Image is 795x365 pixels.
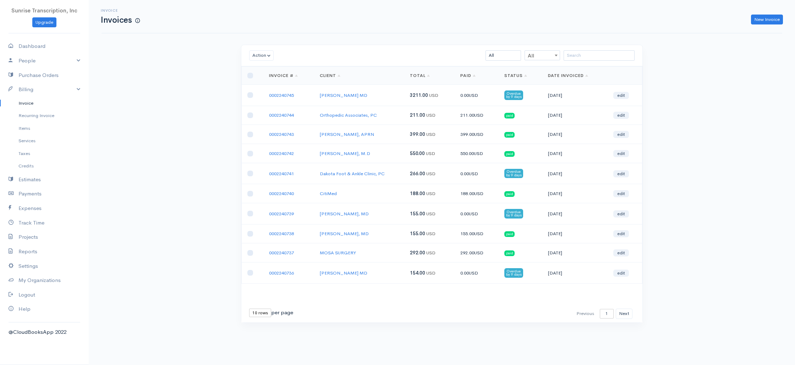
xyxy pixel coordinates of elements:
[9,328,80,336] div: @CloudBooksApp 2022
[410,73,430,78] a: Total
[474,190,483,197] span: USD
[542,163,608,184] td: [DATE]
[613,270,629,277] a: edit
[469,171,478,177] span: USD
[613,150,629,157] a: edit
[455,203,498,224] td: 0.00
[548,73,588,78] a: Date Invoiced
[564,50,635,61] input: Search
[455,85,498,106] td: 0.00
[504,209,523,218] span: Overdue by 9 days
[504,231,515,237] span: paid
[320,270,367,276] a: [PERSON_NAME] MD
[320,131,374,137] a: [PERSON_NAME], APRN
[542,224,608,243] td: [DATE]
[613,210,629,217] a: edit
[613,230,629,237] a: edit
[504,250,515,256] span: paid
[542,203,608,224] td: [DATE]
[269,131,294,137] a: 0002240743
[504,73,527,78] a: Status
[542,243,608,262] td: [DATE]
[525,51,560,61] span: All
[320,171,385,177] a: Dakota Foot & Ankle Clinic, PC
[410,211,425,217] span: 155.00
[410,112,425,118] span: 211.00
[542,144,608,163] td: [DATE]
[504,191,515,197] span: paid
[426,211,435,217] span: USD
[455,163,498,184] td: 0.00
[426,171,435,177] span: USD
[269,270,294,276] a: 0002240736
[613,131,629,138] a: edit
[410,150,425,156] span: 550.00
[320,190,337,197] a: CitiMed
[426,112,435,118] span: USD
[410,270,425,276] span: 154.00
[426,250,435,256] span: USD
[426,231,435,237] span: USD
[410,131,425,137] span: 399.00
[613,249,629,256] a: edit
[269,150,294,156] a: 0002240742
[504,268,523,277] span: Overdue by 9 days
[410,92,428,98] span: 3211.00
[455,262,498,283] td: 0.00
[269,112,294,118] a: 0002240744
[460,73,476,78] a: Paid
[474,112,483,118] span: USD
[320,250,356,256] a: MOSA SURGERY
[269,190,294,197] a: 0002240740
[469,92,478,98] span: USD
[474,231,483,237] span: USD
[426,190,435,197] span: USD
[542,125,608,144] td: [DATE]
[101,9,140,12] h6: Invoice
[542,85,608,106] td: [DATE]
[320,92,367,98] a: [PERSON_NAME] MD
[542,106,608,125] td: [DATE]
[426,131,435,137] span: USD
[613,170,629,177] a: edit
[455,106,498,125] td: 211.00
[249,50,274,61] button: Action
[455,224,498,243] td: 155.00
[410,171,425,177] span: 266.00
[455,144,498,163] td: 550.00
[542,262,608,283] td: [DATE]
[269,171,294,177] a: 0002240741
[504,169,523,178] span: Overdue by 9 days
[320,150,370,156] a: [PERSON_NAME], M.D
[320,112,377,118] a: Orthopedic Associates, PC
[135,18,140,24] span: How to create your first Invoice?
[504,113,515,118] span: paid
[426,270,435,276] span: USD
[504,90,523,100] span: Overdue by 9 days
[410,250,425,256] span: 292.00
[455,243,498,262] td: 292.00
[525,50,560,60] span: All
[613,190,629,197] a: edit
[504,132,515,138] span: paid
[429,92,438,98] span: USD
[616,309,632,319] button: Next
[11,7,77,14] span: Sunrise Transcription, Inc
[474,131,483,137] span: USD
[751,15,783,25] a: New Invoice
[455,125,498,144] td: 399.00
[613,92,629,99] a: edit
[613,112,629,119] a: edit
[269,211,294,217] a: 0002240739
[269,250,294,256] a: 0002240737
[269,231,294,237] a: 0002240738
[32,17,56,28] a: Upgrade
[410,231,425,237] span: 155.00
[101,16,140,24] h1: Invoices
[320,73,340,78] a: Client
[410,190,425,197] span: 188.00
[474,150,483,156] span: USD
[542,184,608,203] td: [DATE]
[249,309,293,317] div: per page
[269,92,294,98] a: 0002240745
